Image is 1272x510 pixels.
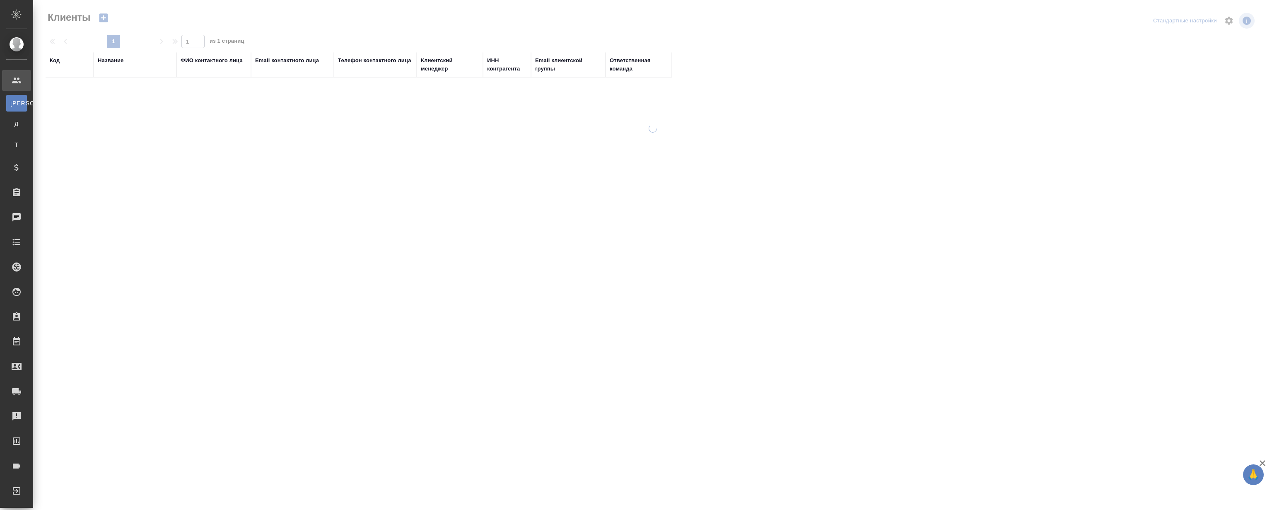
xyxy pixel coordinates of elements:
[98,56,123,65] div: Название
[6,95,27,112] a: [PERSON_NAME]
[50,56,60,65] div: Код
[6,136,27,153] a: Т
[338,56,411,65] div: Телефон контактного лица
[1246,466,1260,483] span: 🙏
[421,56,479,73] div: Клиентский менеджер
[487,56,527,73] div: ИНН контрагента
[535,56,601,73] div: Email клиентской группы
[6,116,27,132] a: Д
[10,99,23,107] span: [PERSON_NAME]
[10,120,23,128] span: Д
[255,56,319,65] div: Email контактного лица
[181,56,243,65] div: ФИО контактного лица
[1243,464,1264,485] button: 🙏
[610,56,668,73] div: Ответственная команда
[10,141,23,149] span: Т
